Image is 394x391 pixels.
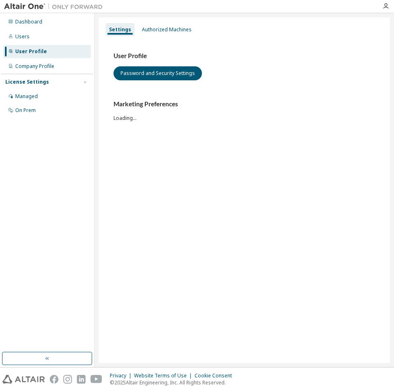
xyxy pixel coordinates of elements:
[5,79,49,85] div: License Settings
[142,26,192,33] div: Authorized Machines
[77,375,86,384] img: linkedin.svg
[15,33,30,40] div: Users
[90,375,102,384] img: youtube.svg
[50,375,58,384] img: facebook.svg
[2,375,45,384] img: altair_logo.svg
[4,2,107,11] img: Altair One
[15,93,38,100] div: Managed
[63,375,72,384] img: instagram.svg
[109,26,131,33] div: Settings
[15,48,47,55] div: User Profile
[15,107,36,114] div: On Prem
[110,372,134,379] div: Privacy
[195,372,237,379] div: Cookie Consent
[114,52,375,60] h3: User Profile
[114,66,202,80] button: Password and Security Settings
[15,63,54,70] div: Company Profile
[114,100,375,121] div: Loading...
[15,19,42,25] div: Dashboard
[134,372,195,379] div: Website Terms of Use
[110,379,237,386] p: © 2025 Altair Engineering, Inc. All Rights Reserved.
[114,100,375,108] h3: Marketing Preferences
